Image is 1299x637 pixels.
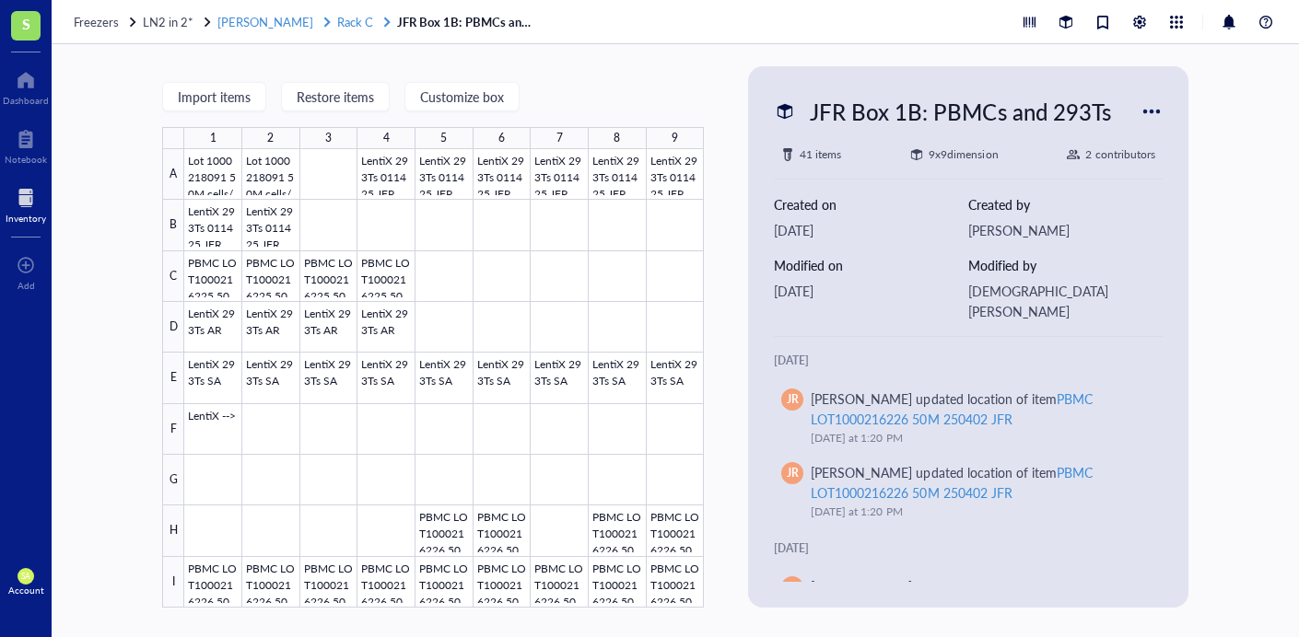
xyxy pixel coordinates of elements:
div: [DATE] [774,352,1162,370]
div: 5 [440,127,447,149]
div: 2 contributors [1085,145,1154,164]
button: Customize box [404,82,520,111]
span: JR [787,465,799,481]
div: [DATE] [774,539,1162,558]
div: 4 [383,127,390,149]
div: JFR Box 1B: PBMCs and 293Ts [802,92,1118,131]
a: Dashboard [3,65,49,106]
div: [DEMOGRAPHIC_DATA][PERSON_NAME] [968,281,1163,321]
div: PBMC LOT1000216226 50M 250402 JFR [811,389,1092,428]
div: Add [18,280,35,291]
div: 1 [210,127,216,149]
span: JR [787,391,799,408]
a: LN2 in 2* [143,14,214,30]
div: D [162,302,184,353]
a: Freezers [74,14,139,30]
span: Freezers [74,13,119,30]
div: Created by [968,194,1163,214]
button: Import items [162,82,266,111]
span: [PERSON_NAME] [217,13,313,30]
div: [PERSON_NAME] updated location of item [811,388,1140,429]
div: H [162,505,184,556]
div: Modified by [968,255,1163,275]
a: JR[PERSON_NAME] updated location of itemPBMC LOT1000216226 50M 250402 JFR[DATE] at 1:20 PM [774,381,1162,455]
div: 3 [325,127,332,149]
div: PBMC LOT1000216226 50M 250402 JFR [811,463,1092,502]
div: Modified on [774,255,968,275]
span: Customize box [420,89,504,104]
div: [DATE] [774,281,968,301]
span: Rack C [337,13,373,30]
div: [DATE] [774,220,968,240]
div: [PERSON_NAME] deleted item [811,576,1140,617]
div: E [162,353,184,403]
div: [PERSON_NAME] updated location of item [811,462,1140,503]
div: Dashboard [3,95,49,106]
a: JR[PERSON_NAME] updated location of itemPBMC LOT1000216226 50M 250402 JFR[DATE] at 1:20 PM [774,455,1162,528]
div: Notebook [5,154,47,165]
span: S [22,12,30,35]
div: F [162,404,184,455]
div: A [162,149,184,200]
div: 9 [672,127,678,149]
div: 2 [267,127,274,149]
div: [DATE] at 1:20 PM [811,429,1140,447]
div: 8 [614,127,620,149]
div: G [162,455,184,505]
div: Inventory [6,213,46,224]
div: 7 [556,127,563,149]
div: B [162,200,184,250]
span: Import items [178,89,251,104]
a: Notebook [5,124,47,165]
a: JFR Box 1B: PBMCs and 293Ts [397,14,535,30]
div: Account [8,585,44,596]
a: Inventory [6,183,46,224]
span: Restore items [297,89,374,104]
div: 9 x 9 dimension [929,145,998,164]
a: [PERSON_NAME]Rack C [217,14,393,30]
div: 6 [498,127,505,149]
div: [PERSON_NAME] [968,220,1163,240]
span: SA [21,572,30,581]
span: JR [787,579,799,596]
div: 41 items [800,145,841,164]
div: C [162,251,184,302]
div: Created on [774,194,968,214]
div: [DATE] at 1:20 PM [811,503,1140,521]
span: LN2 in 2* [143,13,193,30]
button: Restore items [281,82,390,111]
div: I [162,557,184,608]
